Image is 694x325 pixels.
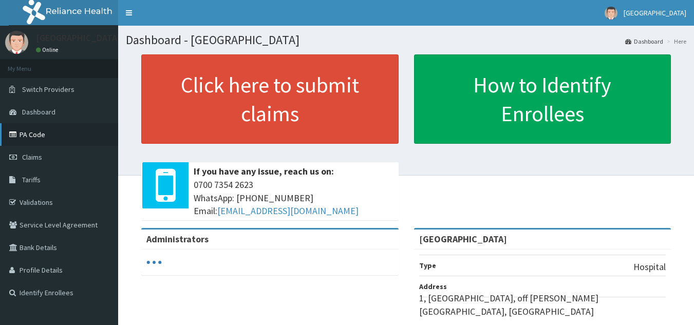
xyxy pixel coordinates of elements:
[217,205,359,217] a: [EMAIL_ADDRESS][DOMAIN_NAME]
[633,260,666,274] p: Hospital
[664,37,686,46] li: Here
[419,233,507,245] strong: [GEOGRAPHIC_DATA]
[625,37,663,46] a: Dashboard
[22,107,55,117] span: Dashboard
[22,85,74,94] span: Switch Providers
[624,8,686,17] span: [GEOGRAPHIC_DATA]
[141,54,399,144] a: Click here to submit claims
[22,152,42,162] span: Claims
[194,178,393,218] span: 0700 7354 2623 WhatsApp: [PHONE_NUMBER] Email:
[419,282,447,291] b: Address
[36,33,121,43] p: [GEOGRAPHIC_DATA]
[419,261,436,270] b: Type
[605,7,617,20] img: User Image
[22,175,41,184] span: Tariffs
[146,233,209,245] b: Administrators
[5,31,28,54] img: User Image
[194,165,334,177] b: If you have any issue, reach us on:
[414,54,671,144] a: How to Identify Enrollees
[36,46,61,53] a: Online
[419,292,666,318] p: 1, [GEOGRAPHIC_DATA], off [PERSON_NAME][GEOGRAPHIC_DATA], [GEOGRAPHIC_DATA]
[146,255,162,270] svg: audio-loading
[126,33,686,47] h1: Dashboard - [GEOGRAPHIC_DATA]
